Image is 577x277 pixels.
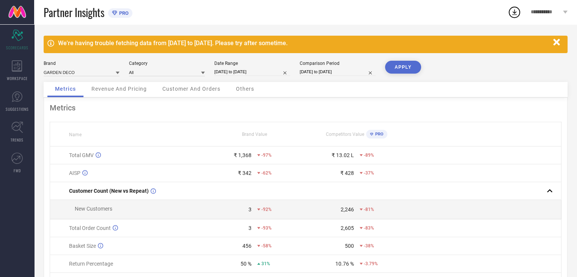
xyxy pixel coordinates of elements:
span: -92% [261,207,272,212]
div: ₹ 428 [340,170,354,176]
div: 3 [248,225,252,231]
span: -89% [364,153,374,158]
span: Return Percentage [69,261,113,267]
div: Brand [44,61,119,66]
button: APPLY [385,61,421,74]
span: WORKSPACE [7,76,28,81]
span: SCORECARDS [6,45,28,50]
span: Customer And Orders [162,86,220,92]
span: AISP [69,170,80,176]
span: PRO [373,132,384,137]
span: Customer Count (New vs Repeat) [69,188,149,194]
div: ₹ 342 [238,170,252,176]
div: 10.76 % [335,261,354,267]
span: Revenue And Pricing [91,86,147,92]
span: -97% [261,153,272,158]
span: -81% [364,207,374,212]
span: New Customers [75,206,112,212]
span: Total GMV [69,152,94,158]
input: Select date range [214,68,290,76]
span: Brand Value [242,132,267,137]
span: PRO [117,10,129,16]
span: Total Order Count [69,225,111,231]
span: -62% [261,170,272,176]
span: Name [69,132,82,137]
span: Competitors Value [326,132,364,137]
span: Partner Insights [44,5,104,20]
span: -37% [364,170,374,176]
div: We're having trouble fetching data from [DATE] to [DATE]. Please try after sometime. [58,39,549,47]
span: -83% [364,225,374,231]
span: Metrics [55,86,76,92]
span: TRENDS [11,137,24,143]
div: 3 [248,206,252,212]
div: Comparison Period [300,61,376,66]
span: Others [236,86,254,92]
div: ₹ 1,368 [234,152,252,158]
span: FWD [14,168,21,173]
span: -3.79% [364,261,378,266]
span: 31% [261,261,270,266]
div: Open download list [508,5,521,19]
span: -38% [364,243,374,249]
span: Basket Size [69,243,96,249]
div: 456 [242,243,252,249]
div: 500 [345,243,354,249]
span: -93% [261,225,272,231]
div: 2,605 [341,225,354,231]
div: 50 % [241,261,252,267]
div: ₹ 13.02 L [332,152,354,158]
div: Metrics [50,103,561,112]
div: Date Range [214,61,290,66]
input: Select comparison period [300,68,376,76]
div: Category [129,61,205,66]
span: -58% [261,243,272,249]
div: 2,246 [341,206,354,212]
span: SUGGESTIONS [6,106,29,112]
